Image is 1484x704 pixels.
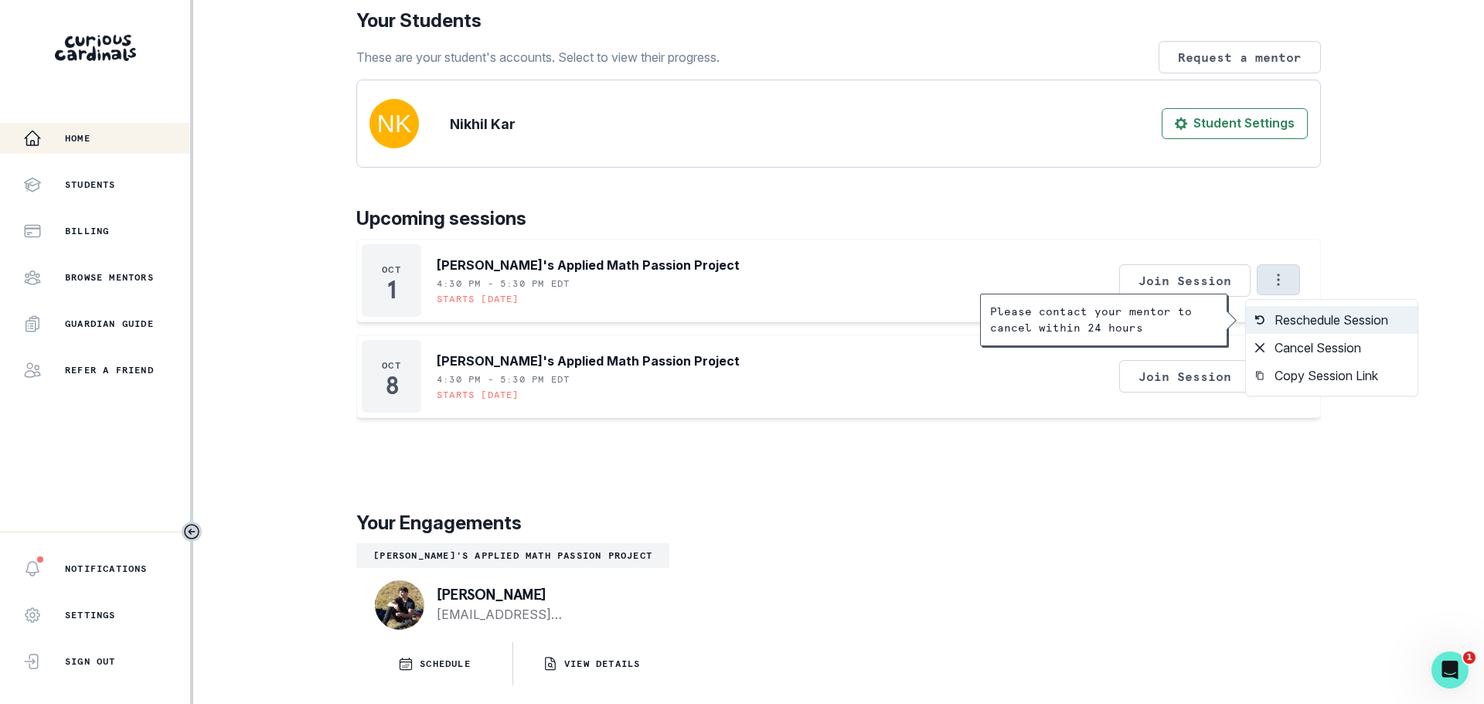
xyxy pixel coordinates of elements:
button: Request a mentor [1159,41,1321,73]
button: Toggle sidebar [182,522,202,542]
p: These are your student's accounts. Select to view their progress. [356,48,720,66]
p: 1 [387,282,396,298]
p: Oct [382,264,401,276]
p: Settings [65,609,116,621]
p: VIEW DETAILS [564,658,640,670]
p: Your Students [356,7,1321,35]
p: Oct [382,359,401,372]
p: Your Engagements [356,509,1321,537]
p: [PERSON_NAME]'s Applied Math Passion Project [362,549,663,562]
button: SCHEDULE [356,642,512,685]
p: Starts [DATE] [437,389,519,401]
button: Join Session [1119,264,1251,297]
p: Browse Mentors [65,271,154,284]
p: Starts [DATE] [437,293,519,305]
p: 4:30 PM - 5:30 PM EDT [437,277,570,290]
p: Sign Out [65,655,116,668]
img: Curious Cardinals Logo [55,35,136,61]
p: Notifications [65,563,148,575]
p: Upcoming sessions [356,205,1321,233]
p: 8 [386,378,398,393]
button: VIEW DETAILS [513,642,669,685]
span: 1 [1463,651,1475,664]
button: Join Session [1119,360,1251,393]
p: 4:30 PM - 5:30 PM EDT [437,373,570,386]
p: [PERSON_NAME] [437,587,645,602]
img: svg [369,99,419,148]
p: Nikhil Kar [450,114,516,134]
p: Guardian Guide [65,318,154,330]
p: Billing [65,225,109,237]
p: Refer a friend [65,364,154,376]
p: [PERSON_NAME]'s Applied Math Passion Project [437,256,740,274]
p: SCHEDULE [420,658,471,670]
a: [EMAIL_ADDRESS][DOMAIN_NAME] [437,605,645,624]
p: [PERSON_NAME]'s Applied Math Passion Project [437,352,740,370]
button: Student Settings [1162,108,1308,139]
p: Home [65,132,90,145]
iframe: Intercom live chat [1431,651,1469,689]
button: Options [1257,264,1300,295]
p: Students [65,179,116,191]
